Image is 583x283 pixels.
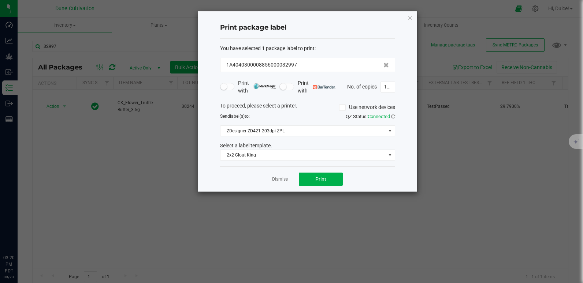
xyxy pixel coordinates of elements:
[220,114,250,119] span: Send to:
[346,114,395,119] span: QZ Status:
[298,79,335,95] span: Print with
[238,79,276,95] span: Print with
[315,176,326,182] span: Print
[220,126,386,136] span: ZDesigner ZD421-203dpi ZPL
[339,103,395,111] label: Use network devices
[220,23,395,33] h4: Print package label
[347,83,377,89] span: No. of copies
[220,150,386,160] span: 2x2 Clout King
[226,61,297,69] span: 1A4040300008856000032997
[215,102,401,113] div: To proceed, please select a printer.
[220,45,315,51] span: You have selected 1 package label to print
[220,45,395,52] div: :
[368,114,390,119] span: Connected
[230,114,245,119] span: label(s)
[313,85,335,89] img: bartender.png
[299,173,343,186] button: Print
[215,142,401,150] div: Select a label template.
[7,224,29,246] iframe: Resource center
[253,83,276,89] img: mark_magic_cybra.png
[22,223,30,232] iframe: Resource center unread badge
[272,176,288,182] a: Dismiss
